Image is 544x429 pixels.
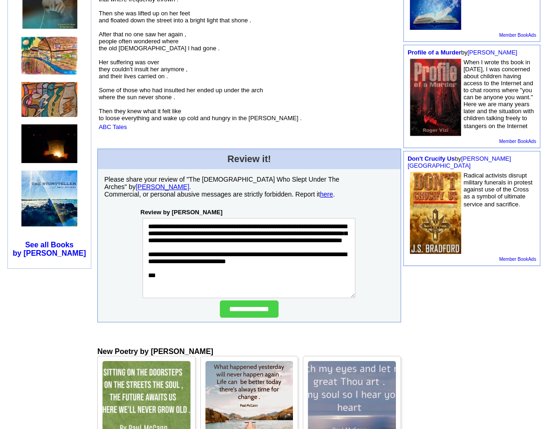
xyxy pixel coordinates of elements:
img: 4196.jpg [410,59,461,136]
img: shim.gif [21,29,22,34]
a: Profile of a Murder [408,49,461,56]
font: When I wrote ths book in [DATE], I was concerned about children having access to the Internet and... [463,59,534,129]
b: See all Books by [PERSON_NAME] [13,241,86,257]
font: by [408,155,511,169]
img: shim.gif [21,226,22,231]
font: Radical activists disrupt military funerals in protest against use of the Cross as a symbol of ul... [463,172,532,208]
a: See all Booksby [PERSON_NAME] [13,241,86,257]
img: 67995.jpg [410,172,461,254]
b: New Poetry by [PERSON_NAME] [97,347,213,355]
img: 80227.jpg [21,82,77,117]
p: Please share your review of "The [DEMOGRAPHIC_DATA] Who Slept Under The Arches" by . Commercial, ... [104,176,394,198]
img: 80134.jpg [21,170,77,226]
a: Member BookAds [499,257,536,262]
a: Member BookAds [499,33,536,38]
font: by [408,49,517,56]
img: shim.gif [21,117,22,122]
a: here [320,191,333,198]
a: [PERSON_NAME] [468,49,517,56]
a: ABC Tales [99,123,127,130]
a: [PERSON_NAME] [136,183,189,191]
a: Member BookAds [499,139,536,144]
img: 80279.jpg [21,37,77,75]
a: Don't Crucify Us [408,155,455,162]
b: Review by [PERSON_NAME] [140,209,222,216]
a: [PERSON_NAME][GEOGRAPHIC_DATA] [408,155,511,169]
img: shim.gif [21,163,22,168]
img: 80154.jpg [21,124,77,163]
img: shim.gif [21,75,22,79]
td: Review it! [97,149,401,170]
